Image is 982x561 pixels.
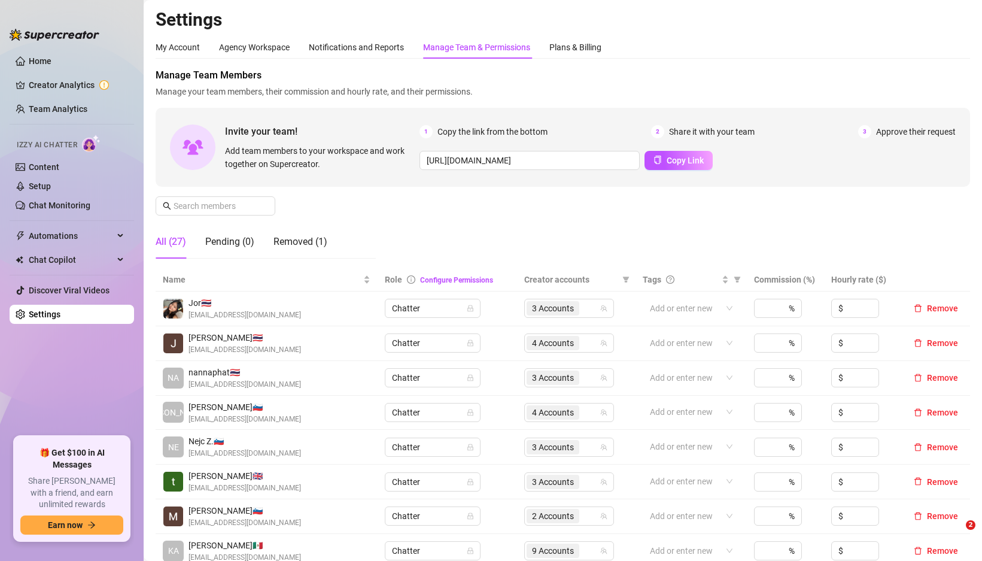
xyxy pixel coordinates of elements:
[527,475,579,489] span: 3 Accounts
[941,520,970,549] iframe: Intercom live chat
[600,444,607,451] span: team
[189,401,301,414] span: [PERSON_NAME] 🇸🇮
[20,515,123,535] button: Earn nowarrow-right
[643,273,661,286] span: Tags
[909,336,963,350] button: Remove
[524,273,618,286] span: Creator accounts
[966,520,975,530] span: 2
[29,104,87,114] a: Team Analytics
[392,334,473,352] span: Chatter
[909,301,963,316] button: Remove
[909,544,963,558] button: Remove
[532,510,574,523] span: 2 Accounts
[29,56,51,66] a: Home
[163,299,183,319] img: Jor
[532,371,574,384] span: 3 Accounts
[914,547,922,555] span: delete
[927,477,958,487] span: Remove
[225,144,415,171] span: Add team members to your workspace and work together on Supercreator.
[909,475,963,489] button: Remove
[189,379,301,390] span: [EMAIL_ADDRESS][DOMAIN_NAME]
[927,511,958,521] span: Remove
[532,302,574,315] span: 3 Accounts
[734,276,741,283] span: filter
[392,542,473,560] span: Chatter
[189,469,301,483] span: [PERSON_NAME] 🇬🇧
[156,268,378,292] th: Name
[225,124,419,139] span: Invite your team!
[407,275,415,284] span: info-circle
[600,547,607,554] span: team
[532,475,574,489] span: 3 Accounts
[876,125,956,138] span: Approve their request
[29,75,124,95] a: Creator Analytics exclamation-circle
[156,68,970,83] span: Manage Team Members
[669,125,755,138] span: Share it with your team
[747,268,825,292] th: Commission (%)
[653,156,662,164] span: copy
[527,336,579,350] span: 4 Accounts
[48,520,83,530] span: Earn now
[29,162,59,172] a: Content
[858,125,871,138] span: 3
[82,135,101,152] img: AI Chatter
[309,41,404,54] div: Notifications and Reports
[189,517,301,529] span: [EMAIL_ADDRESS][DOMAIN_NAME]
[927,304,958,313] span: Remove
[914,512,922,520] span: delete
[600,409,607,416] span: team
[205,235,254,249] div: Pending (0)
[909,405,963,420] button: Remove
[29,181,51,191] a: Setup
[168,371,179,384] span: NA
[141,406,205,419] span: [PERSON_NAME]
[189,310,301,321] span: [EMAIL_ADDRESS][DOMAIN_NAME]
[549,41,601,54] div: Plans & Billing
[600,374,607,381] span: team
[532,406,574,419] span: 4 Accounts
[392,299,473,317] span: Chatter
[156,41,200,54] div: My Account
[532,336,574,350] span: 4 Accounts
[651,125,664,138] span: 2
[914,443,922,451] span: delete
[219,41,290,54] div: Agency Workspace
[10,29,99,41] img: logo-BBDzfeDw.svg
[909,509,963,523] button: Remove
[20,447,123,471] span: 🎁 Get $100 in AI Messages
[622,276,630,283] span: filter
[527,440,579,454] span: 3 Accounts
[17,140,77,151] span: Izzy AI Chatter
[644,151,713,170] button: Copy Link
[527,301,579,316] span: 3 Accounts
[666,275,674,284] span: question-circle
[909,371,963,385] button: Remove
[532,441,574,454] span: 3 Accounts
[189,504,301,517] span: [PERSON_NAME] 🇸🇮
[467,478,474,486] span: lock
[392,438,473,456] span: Chatter
[29,250,114,269] span: Chat Copilot
[189,296,301,310] span: Jor 🇹🇭
[163,202,171,210] span: search
[600,305,607,312] span: team
[914,339,922,347] span: delete
[914,477,922,486] span: delete
[174,199,259,213] input: Search members
[467,374,474,381] span: lock
[29,226,114,245] span: Automations
[16,256,23,264] img: Chat Copilot
[168,544,179,557] span: KA
[927,442,958,452] span: Remove
[156,235,186,249] div: All (27)
[392,473,473,491] span: Chatter
[423,41,530,54] div: Manage Team & Permissions
[467,444,474,451] span: lock
[467,547,474,554] span: lock
[189,366,301,379] span: nannaphat 🇹🇭
[927,373,958,383] span: Remove
[189,448,301,459] span: [EMAIL_ADDRESS][DOMAIN_NAME]
[467,409,474,416] span: lock
[909,440,963,454] button: Remove
[527,405,579,420] span: 4 Accounts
